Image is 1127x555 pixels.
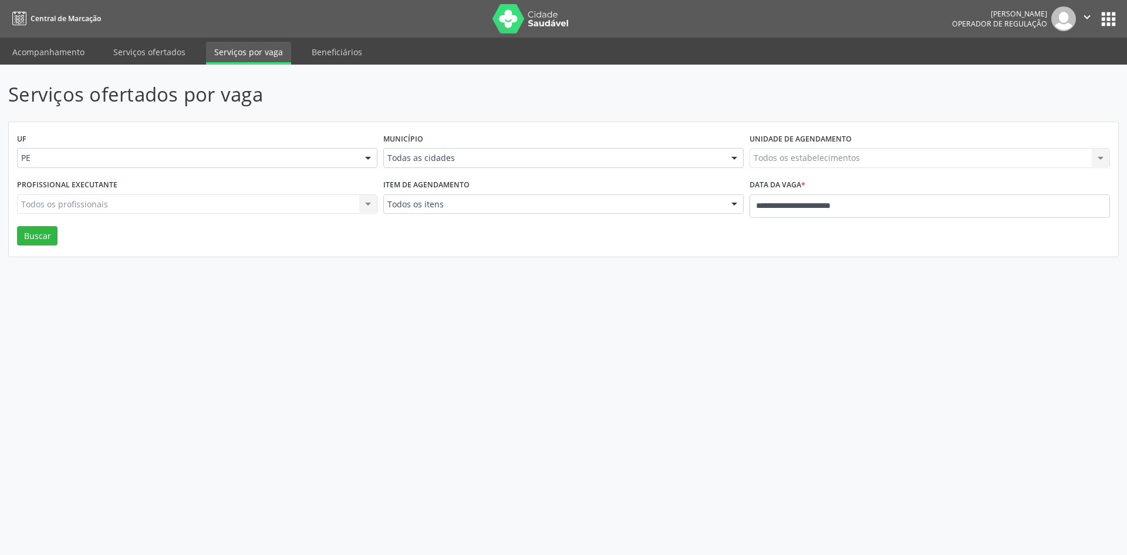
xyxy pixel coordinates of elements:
[952,9,1047,19] div: [PERSON_NAME]
[17,226,58,246] button: Buscar
[206,42,291,65] a: Serviços por vaga
[4,42,93,62] a: Acompanhamento
[387,152,720,164] span: Todas as cidades
[383,176,470,194] label: Item de agendamento
[383,130,423,149] label: Município
[952,19,1047,29] span: Operador de regulação
[303,42,370,62] a: Beneficiários
[750,176,805,194] label: Data da vaga
[8,9,101,28] a: Central de Marcação
[21,152,353,164] span: PE
[105,42,194,62] a: Serviços ofertados
[1098,9,1119,29] button: apps
[8,80,785,109] p: Serviços ofertados por vaga
[750,130,852,149] label: Unidade de agendamento
[31,14,101,23] span: Central de Marcação
[17,130,26,149] label: UF
[1076,6,1098,31] button: 
[1081,11,1094,23] i: 
[17,176,117,194] label: Profissional executante
[1051,6,1076,31] img: img
[387,199,720,210] span: Todos os itens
